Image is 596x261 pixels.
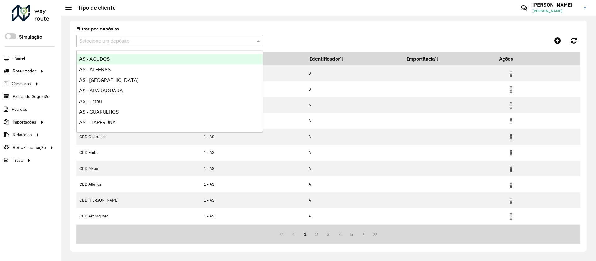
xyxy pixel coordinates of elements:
td: 1 - AS [200,129,305,145]
span: AS - ALFENAS [79,67,111,72]
td: A [305,129,402,145]
span: [PERSON_NAME] [532,8,579,14]
td: A [305,161,402,176]
td: 0 [305,65,402,81]
td: 1 - AS [200,176,305,192]
td: A [305,208,402,224]
span: Importações [13,119,36,125]
span: Retroalimentação [13,144,46,151]
td: CDD Guarulhos [76,129,200,145]
td: A [305,113,402,129]
span: Cadastros [12,81,31,87]
button: 2 [311,228,323,240]
td: CDD [GEOGRAPHIC_DATA] [76,224,200,240]
span: Pedidos [12,106,27,113]
button: Last Page [369,228,381,240]
td: 1 - AS [200,161,305,176]
td: A [305,176,402,192]
td: A [305,192,402,208]
button: 5 [346,228,358,240]
button: 1 [299,228,311,240]
button: 3 [323,228,334,240]
span: AS - ITAPERUNA [79,120,116,125]
button: 4 [334,228,346,240]
span: Tático [12,157,23,164]
span: Painel de Sugestão [13,93,50,100]
th: Identificador [305,52,402,65]
td: 0 [305,81,402,97]
td: 1 - AS [200,192,305,208]
span: AS - Embu [79,99,102,104]
td: CDD Maua [76,161,200,176]
label: Filtrar por depósito [76,25,119,33]
td: CDD Araraquara [76,208,200,224]
td: 1 - AS [200,224,305,240]
th: Importância [402,52,495,65]
span: Painel [13,55,25,62]
td: 1 - AS [200,208,305,224]
td: 1 - AS [200,145,305,161]
span: Relatórios [13,132,32,138]
td: A [305,97,402,113]
td: CDD Alfenas [76,176,200,192]
span: AS - AGUDOS [79,56,110,62]
td: CDD [PERSON_NAME] [76,192,200,208]
span: AS - [GEOGRAPHIC_DATA] [79,77,138,83]
span: Roteirizador [13,68,36,74]
h2: Tipo de cliente [72,4,116,11]
button: Next Page [358,228,369,240]
h3: [PERSON_NAME] [532,2,579,8]
span: AS - ARARAQUARA [79,88,123,93]
label: Simulação [19,33,42,41]
a: Contato Rápido [517,1,531,15]
td: A [305,224,402,240]
th: Ações [495,52,532,65]
span: AS - GUARULHOS [79,109,119,114]
td: A [305,145,402,161]
td: CDD Embu [76,145,200,161]
ng-dropdown-panel: Options list [76,50,263,132]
